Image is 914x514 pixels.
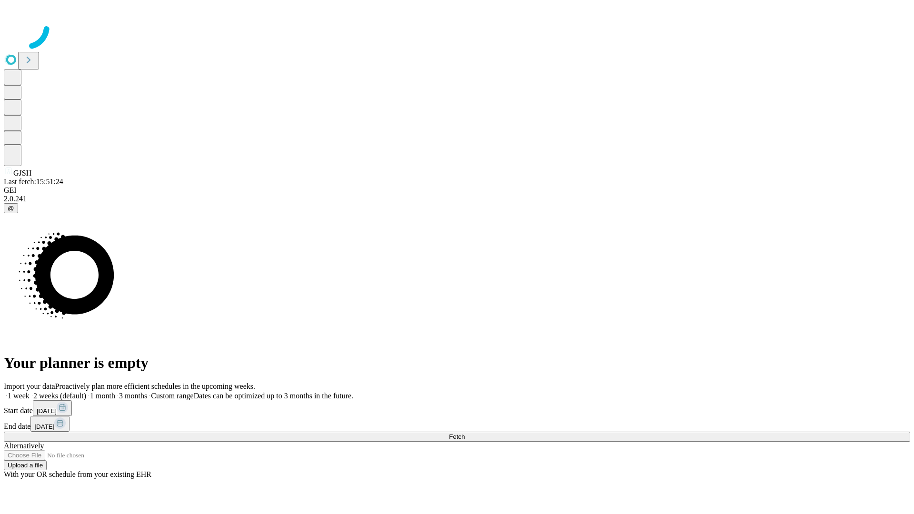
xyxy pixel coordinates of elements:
[37,407,57,415] span: [DATE]
[4,442,44,450] span: Alternatively
[4,195,910,203] div: 2.0.241
[151,392,193,400] span: Custom range
[119,392,147,400] span: 3 months
[4,470,151,478] span: With your OR schedule from your existing EHR
[4,432,910,442] button: Fetch
[33,392,86,400] span: 2 weeks (default)
[8,205,14,212] span: @
[34,423,54,430] span: [DATE]
[13,169,31,177] span: GJSH
[90,392,115,400] span: 1 month
[4,460,47,470] button: Upload a file
[4,400,910,416] div: Start date
[4,382,55,390] span: Import your data
[4,178,63,186] span: Last fetch: 15:51:24
[4,186,910,195] div: GEI
[449,433,465,440] span: Fetch
[194,392,353,400] span: Dates can be optimized up to 3 months in the future.
[33,400,72,416] button: [DATE]
[4,203,18,213] button: @
[30,416,70,432] button: [DATE]
[4,354,910,372] h1: Your planner is empty
[8,392,30,400] span: 1 week
[55,382,255,390] span: Proactively plan more efficient schedules in the upcoming weeks.
[4,416,910,432] div: End date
